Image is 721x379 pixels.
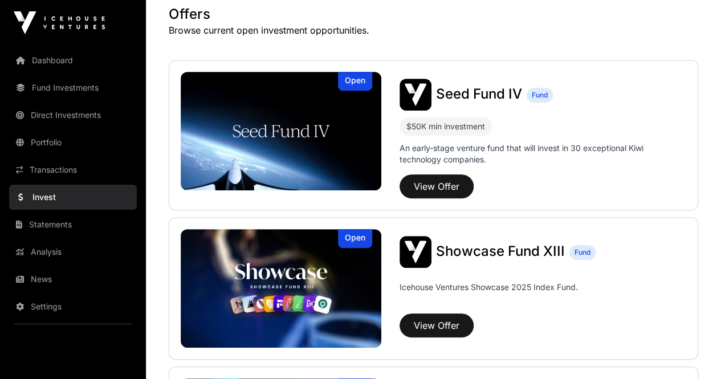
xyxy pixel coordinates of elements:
div: $50K min investment [400,117,492,136]
a: Portfolio [9,130,137,155]
a: Invest [9,185,137,210]
span: Fund [575,248,590,257]
a: Settings [9,294,137,319]
img: Showcase Fund XIII [400,236,431,268]
a: Showcase Fund XIIIOpen [181,229,381,348]
a: Direct Investments [9,103,137,128]
span: Seed Fund IV [436,85,522,102]
button: View Offer [400,313,474,337]
a: Dashboard [9,48,137,73]
h1: Offers [169,5,698,23]
button: View Offer [400,174,474,198]
img: Showcase Fund XIII [181,229,381,348]
iframe: Chat Widget [664,324,721,379]
a: Fund Investments [9,75,137,100]
span: Fund [532,91,548,100]
p: Browse current open investment opportunities. [169,23,698,37]
a: News [9,267,137,292]
a: Transactions [9,157,137,182]
img: Seed Fund IV [400,79,431,111]
div: Open [338,72,372,91]
a: Seed Fund IV [436,87,522,102]
div: Open [338,229,372,248]
div: $50K min investment [406,120,485,133]
a: Showcase Fund XIII [436,244,565,259]
p: An early-stage venture fund that will invest in 30 exceptional Kiwi technology companies. [400,142,686,165]
a: Analysis [9,239,137,264]
a: Seed Fund IVOpen [181,72,381,190]
p: Icehouse Ventures Showcase 2025 Index Fund. [400,282,578,293]
img: Seed Fund IV [181,72,381,190]
img: Icehouse Ventures Logo [14,11,105,34]
a: Statements [9,212,137,237]
span: Showcase Fund XIII [436,243,565,259]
